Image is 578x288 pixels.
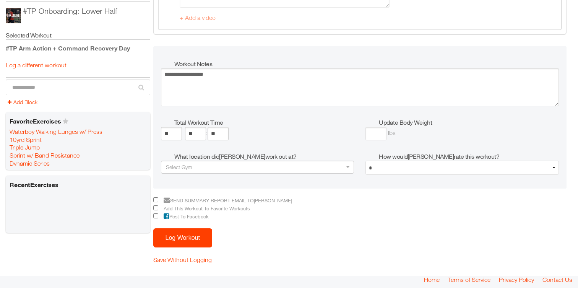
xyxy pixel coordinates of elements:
[6,44,150,53] div: #TP Arm Action + Command Recovery Day
[8,115,148,127] h6: Favorite Exercises
[206,129,208,136] span: :
[6,62,67,68] a: Log a different workout
[10,136,42,143] a: 10yrd Sprint
[388,129,396,136] span: lbs
[180,14,216,21] a: + Add a video
[153,205,158,210] input: Add This Workout To Favorite Workouts
[160,206,250,212] span: Add This Workout To Favorite Workouts
[174,60,559,68] h5: Workout Notes
[448,276,490,283] a: Terms of Service
[379,152,559,161] h5: How would [PERSON_NAME] rate this workout?
[166,164,192,170] span: Select Gym
[10,143,40,151] a: Triple Jump
[153,213,158,218] input: Post To Facebook
[160,198,292,203] span: Send summary report email to [PERSON_NAME]
[10,159,50,167] a: Dynamic Series
[153,228,212,247] button: Log Workout
[8,99,37,105] a: Add Block
[153,256,212,263] a: Save Without Logging
[542,276,572,283] a: Contact Us
[379,118,559,127] h5: Update Body Weight
[6,31,150,40] h5: Selected Workout
[499,276,534,283] a: Privacy Policy
[174,152,354,161] h5: What location did [PERSON_NAME] work out at?
[153,197,158,202] input: Send summary report email to[PERSON_NAME]
[23,5,117,17] div: #TP Onboarding: Lower Half
[8,179,148,191] h6: Recent Exercises
[174,118,354,127] h5: Total Workout Time
[10,128,102,135] a: Waterboy Walking Lunges w/ Press
[10,151,80,159] a: Sprint w/ Band Resistance
[424,276,440,283] a: Home
[160,214,209,220] span: Post To Facebook
[6,8,21,23] img: ios_large.PNG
